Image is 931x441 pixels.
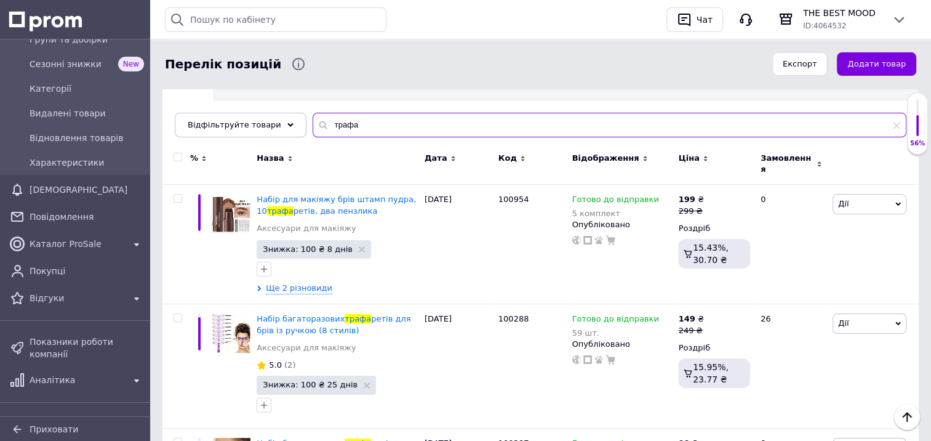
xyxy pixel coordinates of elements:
[263,381,358,389] span: Знижка: 100 ₴ 25 днів
[30,336,144,360] span: Показники роботи компанії
[678,342,750,354] div: Роздріб
[694,10,715,29] div: Чат
[693,362,729,384] span: 15.95%, 23.77 ₴
[572,153,639,164] span: Відображення
[678,314,695,323] b: 149
[257,314,345,323] span: Набір багаторазових
[572,209,659,218] div: 5 комплект
[257,153,284,164] span: Назва
[257,195,416,215] a: Набір для макіяжу брів штамп пудра, 10трафаретів, два пензлика
[257,195,416,215] span: Набір для макіяжу брів штамп пудра, 10
[693,243,729,265] span: 15.43%, 30.70 ₴
[572,328,659,338] div: 59 шт.
[30,374,124,386] span: Аналітика
[266,283,332,294] span: Ще 2 різновиди
[165,55,281,73] span: Перелік позицій
[188,120,281,129] span: Відфільтруйте товари
[313,113,906,137] input: Пошук по назві позиції, артикулу і пошуковим запитам
[678,194,703,205] div: ₴
[678,195,695,204] b: 199
[30,156,144,169] span: Характеристики
[422,185,495,304] div: [DATE]
[30,83,144,95] span: Категорії
[572,219,673,230] div: Опубліковано
[30,58,113,70] span: Сезонні знижки
[294,206,378,216] span: ретів, два пензлика
[572,314,659,327] span: Готово до відправки
[30,292,124,304] span: Відгуки
[30,265,144,277] span: Покупці
[345,314,371,323] span: трафа
[753,185,829,304] div: 0
[838,318,849,328] span: Дії
[753,304,829,428] div: 26
[257,314,410,334] a: Набір багаторазовихтрафаретів для брів із ручкою (8 стилів)
[267,206,294,216] span: трафа
[30,184,144,196] span: [DEMOGRAPHIC_DATA]
[803,22,846,30] span: ID: 4064532
[678,153,699,164] span: Ціна
[422,304,495,428] div: [DATE]
[269,360,282,370] span: 5.0
[257,342,356,354] a: Аксесуари для макіяжу
[761,153,813,175] span: Замовлення
[666,7,723,32] button: Чат
[498,195,529,204] span: 100954
[498,153,517,164] span: Код
[30,107,144,119] span: Видалені товари
[30,238,124,250] span: Каталог ProSale
[678,325,703,336] div: 249 ₴
[284,360,295,370] span: (2)
[30,33,144,46] span: Групи та добірки
[803,7,882,19] span: THE BEST MOOD
[212,194,250,233] img: Набор для макияжа бровей штамп пудра, 10 трафаретов, две кисточки
[572,339,673,350] div: Опубліковано
[425,153,447,164] span: Дата
[118,57,144,71] span: New
[572,195,659,208] span: Готово до відправки
[678,314,703,325] div: ₴
[30,211,144,223] span: Повідомлення
[772,52,828,76] button: Експорт
[837,52,916,76] button: Додати товар
[190,153,198,164] span: %
[257,223,356,234] a: Аксесуари для макіяжу
[30,132,144,144] span: Відновлення товарів
[257,314,410,334] span: ретів для брів із ручкою (8 стилів)
[263,245,353,253] span: Знижка: 100 ₴ 8 днів
[678,223,750,234] div: Роздріб
[678,206,703,217] div: 299 ₴
[498,314,529,323] span: 100288
[908,139,927,148] div: 56%
[894,404,920,430] button: Наверх
[30,424,78,434] span: Приховати
[165,7,386,32] input: Пошук по кабінету
[838,199,849,208] span: Дії
[212,314,250,352] img: Набор многоразовых трафаретов для бровей с ручкой (8 стилей)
